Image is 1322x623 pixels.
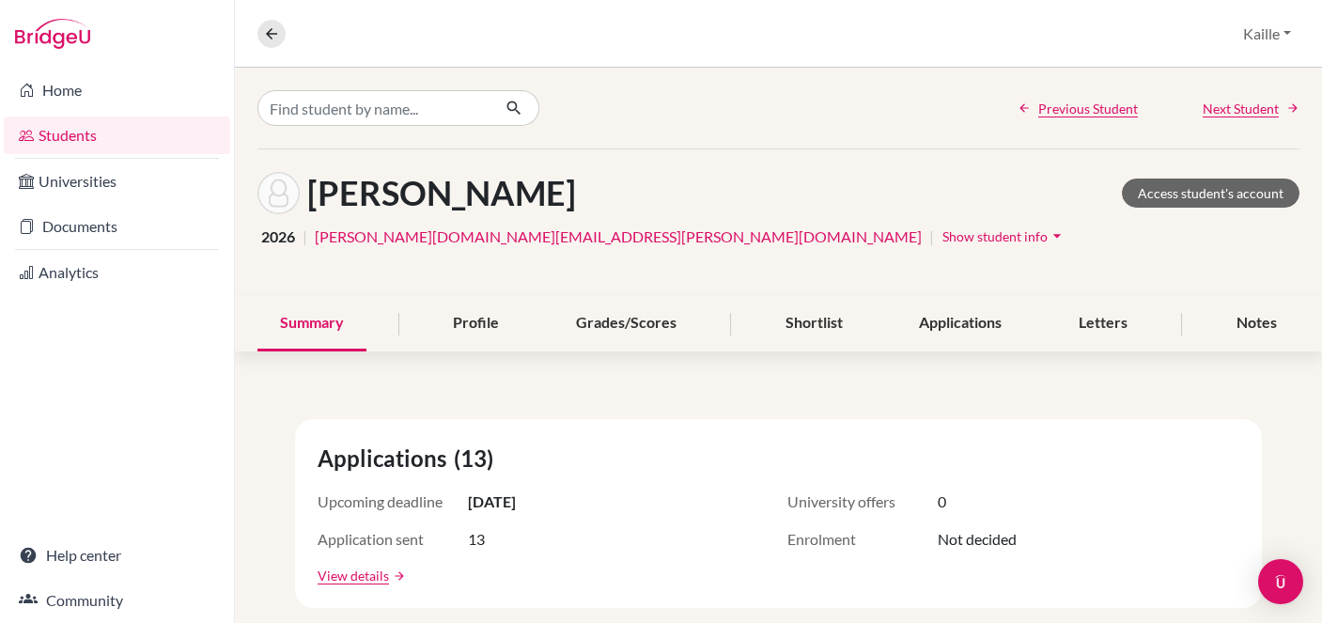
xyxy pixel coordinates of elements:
span: Show student info [942,228,1048,244]
span: [DATE] [468,491,516,513]
a: Help center [4,537,230,574]
i: arrow_drop_down [1048,226,1066,245]
a: Community [4,582,230,619]
span: Application sent [318,528,468,551]
span: Not decided [938,528,1017,551]
span: 0 [938,491,946,513]
a: Home [4,71,230,109]
a: Next Student [1203,99,1299,118]
div: Notes [1214,296,1299,351]
a: Access student's account [1122,179,1299,208]
input: Find student by name... [257,90,490,126]
span: 13 [468,528,485,551]
span: (13) [454,442,501,475]
span: | [303,226,307,248]
a: Previous Student [1018,99,1138,118]
span: University offers [787,491,938,513]
button: Show student infoarrow_drop_down [941,222,1067,251]
img: Bridge-U [15,19,90,49]
span: Previous Student [1038,99,1138,118]
h1: [PERSON_NAME] [307,173,576,213]
div: Grades/Scores [553,296,699,351]
a: [PERSON_NAME][DOMAIN_NAME][EMAIL_ADDRESS][PERSON_NAME][DOMAIN_NAME] [315,226,922,248]
span: Next Student [1203,99,1279,118]
a: Universities [4,163,230,200]
button: Kaille [1235,16,1299,52]
span: Enrolment [787,528,938,551]
div: Profile [430,296,521,351]
a: Analytics [4,254,230,291]
a: Students [4,117,230,154]
div: Shortlist [763,296,865,351]
span: Applications [318,442,454,475]
div: Applications [896,296,1024,351]
img: Joseph Kim's avatar [257,172,300,214]
span: | [929,226,934,248]
a: Documents [4,208,230,245]
span: Upcoming deadline [318,491,468,513]
a: View details [318,566,389,585]
div: Open Intercom Messenger [1258,559,1303,604]
div: Summary [257,296,366,351]
div: Letters [1056,296,1150,351]
span: 2026 [261,226,295,248]
a: arrow_forward [389,569,406,583]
